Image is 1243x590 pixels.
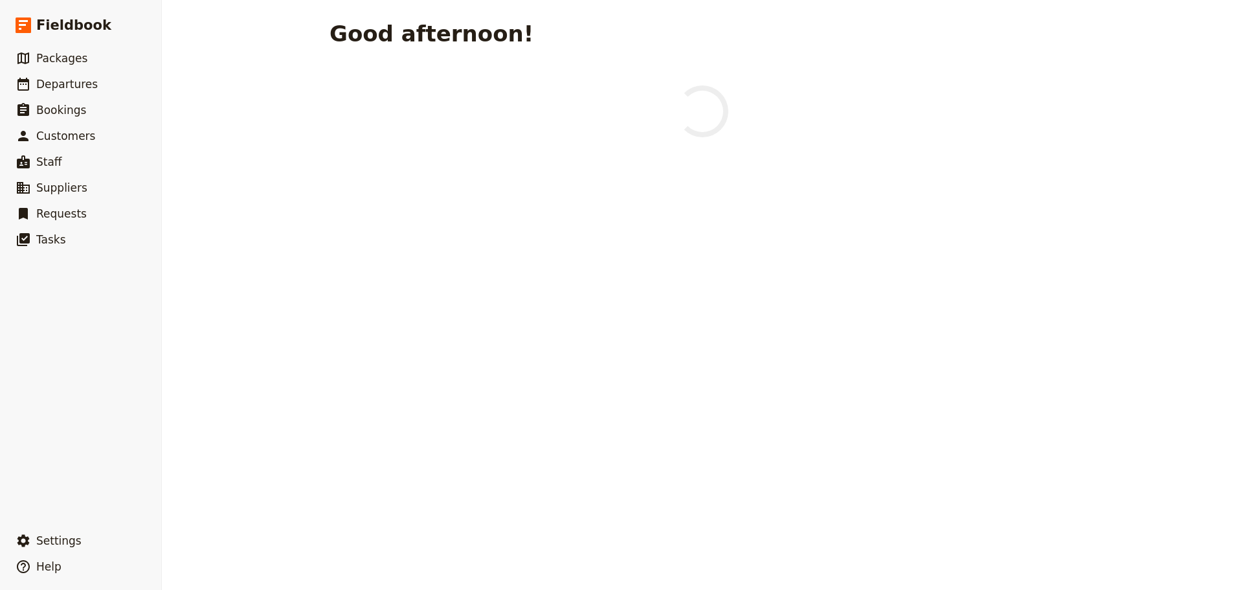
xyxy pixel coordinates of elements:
span: Tasks [36,233,66,246]
h1: Good afternoon! [330,21,533,47]
span: Customers [36,130,95,142]
span: Settings [36,534,82,547]
span: Suppliers [36,181,87,194]
span: Staff [36,155,62,168]
span: Packages [36,52,87,65]
span: Requests [36,207,87,220]
span: Bookings [36,104,86,117]
span: Departures [36,78,98,91]
span: Fieldbook [36,16,111,35]
span: Help [36,560,62,573]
